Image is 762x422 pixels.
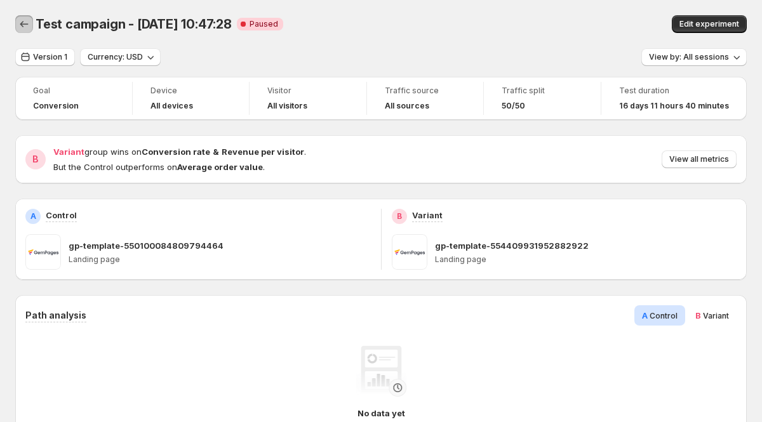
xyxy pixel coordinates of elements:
span: 50/50 [502,101,525,111]
p: Control [46,209,77,221]
strong: Average order value [177,162,263,172]
span: A [642,310,648,320]
span: Goal [33,86,114,96]
span: Variant [703,311,729,320]
button: View by: All sessions [641,48,747,66]
span: Currency: USD [88,52,143,62]
a: GoalConversion [33,84,114,112]
button: Back [15,15,33,33]
span: Visitor [267,86,349,96]
p: Landing page [435,254,737,265]
span: Test duration [619,86,729,96]
span: Device [150,86,232,96]
h4: No data yet [358,407,405,419]
p: gp-template-550100084809794464 [69,239,224,252]
p: Variant [412,209,443,221]
span: Edit experiment [679,19,739,29]
h4: All devices [150,101,193,111]
img: gp-template-550100084809794464 [25,234,61,270]
p: gp-template-554409931952882922 [435,239,589,252]
h2: B [397,211,402,221]
span: Traffic source [385,86,466,96]
img: No data yet [356,346,406,397]
a: DeviceAll devices [150,84,232,112]
button: View all metrics [662,150,737,168]
span: Version 1 [33,52,67,62]
button: Currency: USD [80,48,161,66]
button: Version 1 [15,48,75,66]
span: 16 days 11 hours 40 minutes [619,101,729,111]
span: View all metrics [669,154,729,164]
span: group wins on . [53,147,306,157]
strong: Revenue per visitor [222,147,304,157]
a: Traffic split50/50 [502,84,583,112]
span: Paused [250,19,278,29]
strong: & [213,147,219,157]
h3: Path analysis [25,309,86,322]
span: Test campaign - [DATE] 10:47:28 [36,16,232,32]
h2: A [30,211,36,221]
span: But the Control outperforms on . [53,162,265,172]
a: Test duration16 days 11 hours 40 minutes [619,84,729,112]
img: gp-template-554409931952882922 [392,234,427,270]
p: Landing page [69,254,371,265]
strong: Conversion rate [142,147,210,157]
span: Control [650,311,678,320]
h4: All visitors [267,101,307,111]
span: View by: All sessions [649,52,729,62]
span: B [695,310,701,320]
a: Traffic sourceAll sources [385,84,466,112]
h4: All sources [385,101,429,111]
button: Edit experiment [672,15,747,33]
a: VisitorAll visitors [267,84,349,112]
span: Variant [53,147,84,157]
h2: B [32,153,39,166]
span: Conversion [33,101,79,111]
span: Traffic split [502,86,583,96]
